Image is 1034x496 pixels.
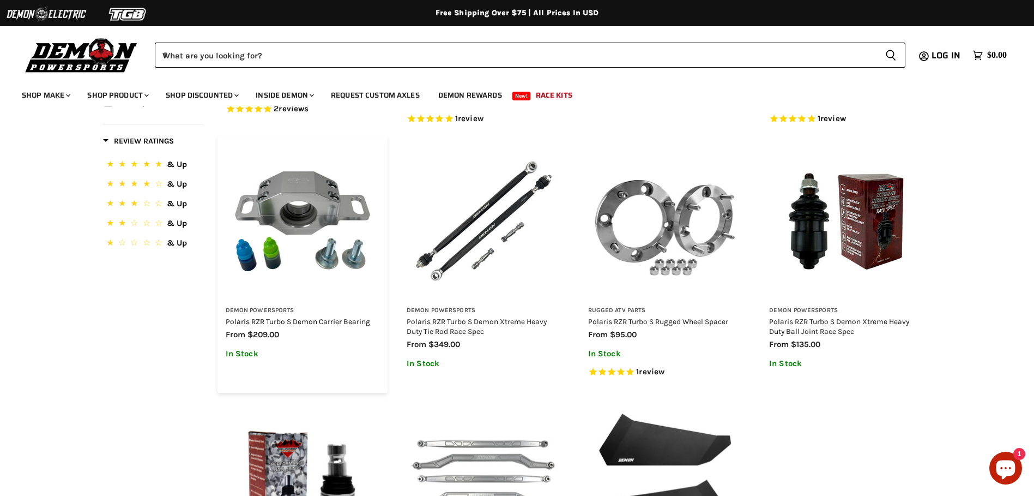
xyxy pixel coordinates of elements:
span: & Up [167,238,187,248]
img: Demon Electric Logo 2 [5,4,87,25]
a: Polaris RZR Turbo S Demon Xtreme Heavy Duty Ball Joint Race Spec [769,317,909,336]
p: In Stock [588,349,742,358]
button: 4 Stars. [104,177,203,193]
span: 2 reviews [274,104,309,113]
span: & Up [167,218,187,228]
h3: Demon Powersports [407,307,561,315]
a: Demon Rewards [430,84,510,106]
a: Log in [927,51,967,61]
span: & Up [167,179,187,189]
span: 1 reviews [818,113,846,123]
button: 1 Star. [104,236,203,252]
h3: Demon Powersports [769,307,923,315]
inbox-online-store-chat: Shopify online store chat [986,452,1025,487]
h3: Rugged ATV Parts [588,307,742,315]
span: Rated 5.0 out of 5 stars 1 reviews [769,113,923,125]
span: from [769,339,789,349]
a: Shop Product [79,84,155,106]
span: Review Ratings [103,136,174,146]
span: New! [512,92,531,100]
form: Product [155,43,905,68]
img: Demon Powersports [22,35,141,74]
span: review [458,113,483,123]
span: $0.00 [987,50,1007,61]
h3: Demon Powersports [226,307,380,315]
input: When autocomplete results are available use up and down arrows to review and enter to select [155,43,876,68]
p: In Stock [226,349,380,358]
a: Shop Make [14,84,77,106]
span: review [820,113,846,123]
span: from [226,330,245,339]
img: Polaris RZR Turbo S Rugged Wheel Spacer [588,144,742,298]
button: 5 Stars. [104,158,203,174]
img: Polaris RZR Turbo S Demon Xtreme Heavy Duty Tie Rod Race Spec [407,144,561,298]
span: & Up [167,199,187,208]
span: 1 reviews [636,367,664,377]
span: Rated 5.0 out of 5 stars 2 reviews [226,104,380,115]
a: Race Kits [528,84,581,106]
span: & Up [167,159,187,169]
span: Log in [932,49,960,62]
a: $0.00 [967,47,1012,63]
span: $349.00 [428,339,460,349]
img: Polaris RZR Turbo S Demon Xtreme Heavy Duty Ball Joint Race Spec [769,144,923,298]
button: 3 Stars. [104,197,203,213]
span: 1 reviews [455,113,483,123]
span: from [588,330,608,339]
span: $209.00 [247,330,279,339]
span: Rated 5.0 out of 5 stars 1 reviews [407,113,561,125]
img: Polaris RZR Turbo S Demon Carrier Bearing [226,144,380,298]
span: from [407,339,426,349]
span: $135.00 [791,339,820,349]
p: In Stock [769,359,923,368]
img: TGB Logo 2 [87,4,169,25]
a: Shop Discounted [158,84,245,106]
button: Filter by Review Ratings [103,136,174,150]
ul: Main menu [14,80,1004,106]
a: Polaris RZR Turbo S Demon Carrier Bearing [226,317,370,326]
div: Free Shipping Over $75 | All Prices In USD [81,8,953,18]
button: Search [876,43,905,68]
a: Polaris RZR Turbo S Rugged Wheel Spacer [588,317,728,326]
span: review [639,367,664,377]
span: $95.00 [610,330,637,339]
span: reviews [279,104,309,113]
a: Inside Demon [247,84,321,106]
a: Request Custom Axles [323,84,428,106]
a: Polaris RZR Turbo S Demon Xtreme Heavy Duty Tie Rod Race Spec [407,317,547,336]
p: In Stock [407,359,561,368]
span: Rated 5.0 out of 5 stars 1 reviews [588,367,742,378]
button: 2 Stars. [104,217,203,232]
